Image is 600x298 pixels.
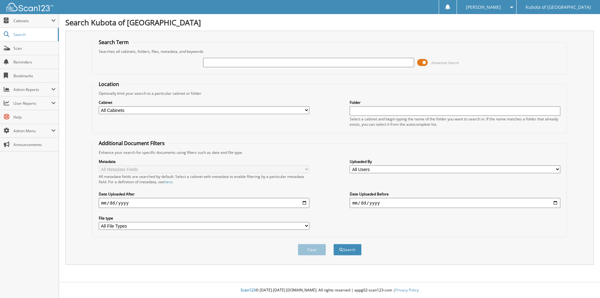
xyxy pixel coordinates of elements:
[96,81,122,88] legend: Location
[298,244,326,255] button: Clear
[59,283,600,298] div: © [DATE]-[DATE] [DOMAIN_NAME]. All rights reserved | appg02-scan123-com |
[350,159,560,164] label: Uploaded By
[96,39,132,46] legend: Search Term
[99,198,309,208] input: start
[350,100,560,105] label: Folder
[526,5,591,9] span: Kubota of [GEOGRAPHIC_DATA]
[13,73,56,78] span: Bookmarks
[241,287,256,293] span: Scan123
[466,5,501,9] span: [PERSON_NAME]
[99,100,309,105] label: Cabinet
[99,215,309,221] label: File type
[13,32,55,37] span: Search
[99,191,309,197] label: Date Uploaded After
[13,59,56,65] span: Reminders
[164,179,172,184] a: here
[99,174,309,184] div: All metadata fields are searched by default. Select a cabinet with metadata to enable filtering b...
[13,142,56,147] span: Announcements
[431,60,459,65] span: Advanced Search
[13,114,56,120] span: Help
[333,244,362,255] button: Search
[96,49,564,54] div: Searches all cabinets, folders, files, metadata, and keywords
[350,198,560,208] input: end
[350,191,560,197] label: Date Uploaded Before
[65,17,594,28] h1: Search Kubota of [GEOGRAPHIC_DATA]
[96,150,564,155] div: Enhance your search for specific documents using filters such as date and file type.
[99,159,309,164] label: Metadata
[13,128,51,134] span: Admin Menu
[13,18,51,23] span: Cabinets
[13,87,51,92] span: Admin Reports
[395,287,419,293] a: Privacy Policy
[13,101,51,106] span: User Reports
[96,91,564,96] div: Optionally limit your search to a particular cabinet or folder
[6,3,53,11] img: scan123-logo-white.svg
[350,116,560,127] div: Select a cabinet and begin typing the name of the folder you want to search in. If the name match...
[13,46,56,51] span: Scan
[96,140,168,147] legend: Additional Document Filters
